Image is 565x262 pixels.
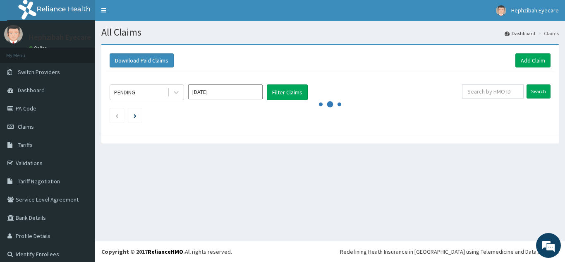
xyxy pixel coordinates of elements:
div: PENDING [114,88,135,96]
a: RelianceHMO [148,248,183,255]
button: Filter Claims [267,84,308,100]
a: Next page [134,112,136,119]
strong: Copyright © 2017 . [101,248,185,255]
input: Search [527,84,551,99]
img: User Image [4,25,23,43]
div: Redefining Heath Insurance in [GEOGRAPHIC_DATA] using Telemedicine and Data Science! [340,248,559,256]
span: Claims [18,123,34,130]
input: Select Month and Year [188,84,263,99]
svg: audio-loading [318,92,342,117]
span: Tariffs [18,141,33,149]
button: Download Paid Claims [110,53,174,67]
a: Dashboard [505,30,535,37]
span: Dashboard [18,87,45,94]
h1: All Claims [101,27,559,38]
span: Tariff Negotiation [18,178,60,185]
input: Search by HMO ID [462,84,524,99]
span: Hephzibah Eyecare [511,7,559,14]
a: Previous page [115,112,119,119]
span: Switch Providers [18,68,60,76]
footer: All rights reserved. [95,241,565,262]
li: Claims [536,30,559,37]
p: Hephzibah Eyecare [29,34,91,41]
a: Online [29,45,49,51]
a: Add Claim [515,53,551,67]
img: User Image [496,5,506,16]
